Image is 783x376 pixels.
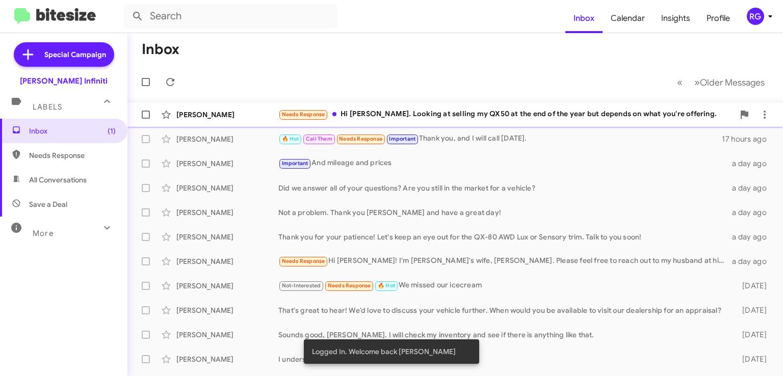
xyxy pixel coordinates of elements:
div: I understand. I apologize that we could not come to a deal. [278,354,729,364]
div: [PERSON_NAME] [176,281,278,291]
span: Needs Response [282,111,325,118]
span: (1) [108,126,116,136]
h1: Inbox [142,41,179,58]
div: We missed our icecream [278,280,729,291]
a: Special Campaign [14,42,114,67]
div: [DATE] [729,330,775,340]
span: Needs Response [29,150,116,160]
a: Calendar [603,4,653,33]
span: Needs Response [282,258,325,264]
div: [PERSON_NAME] [176,256,278,266]
span: Needs Response [339,136,382,142]
div: Not a problem. Thank you [PERSON_NAME] and have a great day! [278,207,729,218]
span: Logged In. Welcome back [PERSON_NAME] [312,346,456,357]
div: a day ago [729,232,775,242]
div: [PERSON_NAME] [176,110,278,120]
span: Special Campaign [44,49,106,60]
div: Hi [PERSON_NAME]! I'm [PERSON_NAME]'s wife, [PERSON_NAME]. Please feel free to reach out to my hu... [278,255,729,267]
span: Needs Response [328,282,371,289]
a: Profile [698,4,738,33]
nav: Page navigation example [671,72,771,93]
div: [DATE] [729,305,775,315]
div: Did we answer all of your questions? Are you still in the market for a vehicle? [278,183,729,193]
span: Not-Interested [282,282,321,289]
div: a day ago [729,207,775,218]
div: [PERSON_NAME] [176,158,278,169]
div: And mileage and prices [278,157,729,169]
div: Thank you for your patience! Let's keep an eye out for the QX-80 AWD Lux or Sensory trim. Talk to... [278,232,729,242]
div: a day ago [729,158,775,169]
input: Search [123,4,337,29]
div: [DATE] [729,281,775,291]
button: Next [688,72,771,93]
span: Labels [33,102,62,112]
span: Call Them [306,136,332,142]
div: RG [747,8,764,25]
div: [PERSON_NAME] [176,232,278,242]
div: Sounds good, [PERSON_NAME]. I will check my inventory and see if there is anything like that. [278,330,729,340]
span: Save a Deal [29,199,67,209]
span: Older Messages [700,77,765,88]
span: Important [389,136,415,142]
span: Inbox [29,126,116,136]
span: « [677,76,683,89]
span: All Conversations [29,175,87,185]
button: Previous [671,72,689,93]
div: [PERSON_NAME] [176,330,278,340]
div: Thank you, and I will call [DATE]. [278,133,722,145]
span: Important [282,160,308,167]
button: RG [738,8,772,25]
div: a day ago [729,183,775,193]
a: Inbox [565,4,603,33]
div: [PERSON_NAME] [176,354,278,364]
span: More [33,229,54,238]
div: [PERSON_NAME] Infiniti [20,76,108,86]
div: That's great to hear! We’d love to discuss your vehicle further. When would you be available to v... [278,305,729,315]
div: [PERSON_NAME] [176,134,278,144]
span: 🔥 Hot [282,136,299,142]
span: 🔥 Hot [378,282,395,289]
a: Insights [653,4,698,33]
div: a day ago [729,256,775,266]
div: Hi [PERSON_NAME]. Looking at selling my QX50 at the end of the year but depends on what you're of... [278,109,734,120]
div: [DATE] [729,354,775,364]
div: [PERSON_NAME] [176,305,278,315]
div: [PERSON_NAME] [176,183,278,193]
div: [PERSON_NAME] [176,207,278,218]
div: 17 hours ago [722,134,775,144]
span: » [694,76,700,89]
